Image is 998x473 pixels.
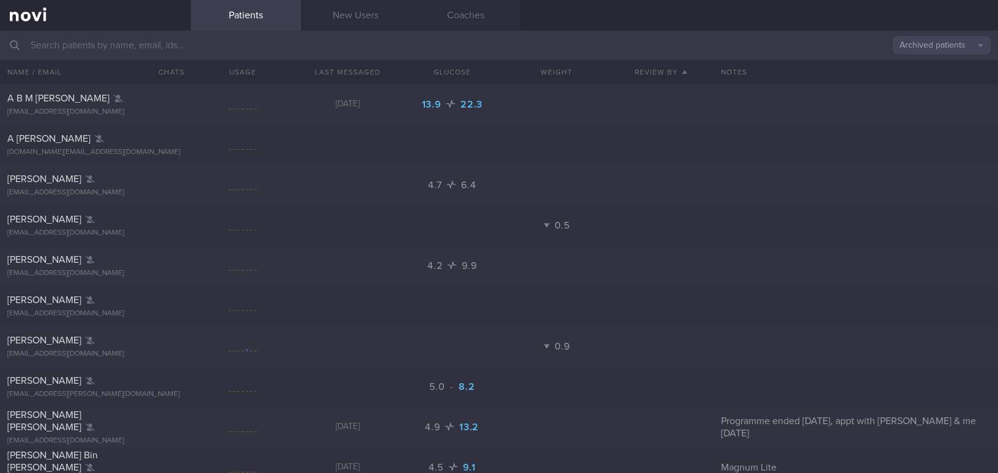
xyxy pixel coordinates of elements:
[7,215,81,224] span: [PERSON_NAME]
[450,382,454,392] span: -
[462,261,476,271] span: 9.9
[425,422,443,432] span: 4.9
[893,36,991,54] button: Archived patients
[7,390,183,399] div: [EMAIL_ADDRESS][PERSON_NAME][DOMAIN_NAME]
[714,415,998,439] div: Programme ended [DATE], appt with [PERSON_NAME] & me [DATE]
[7,410,81,432] span: [PERSON_NAME] [PERSON_NAME]
[422,100,445,109] span: 13.9
[7,436,183,446] div: [EMAIL_ADDRESS][DOMAIN_NAME]
[400,60,505,84] button: Glucose
[463,463,476,472] span: 9.1
[7,94,109,103] span: A B M [PERSON_NAME]
[7,309,183,318] div: [EMAIL_ADDRESS][DOMAIN_NAME]
[609,60,714,84] button: Review By
[7,335,81,345] span: [PERSON_NAME]
[7,188,183,197] div: [EMAIL_ADDRESS][DOMAIN_NAME]
[7,295,81,305] span: [PERSON_NAME]
[555,221,570,230] span: 0.5
[459,382,475,392] span: 8.2
[336,463,360,471] span: [DATE]
[7,229,183,238] div: [EMAIL_ADDRESS][DOMAIN_NAME]
[7,255,81,265] span: [PERSON_NAME]
[7,174,81,184] span: [PERSON_NAME]
[459,422,479,432] span: 13.2
[142,60,191,84] button: Chats
[429,382,448,392] span: 5.0
[429,463,446,472] span: 4.5
[427,261,445,271] span: 4.2
[7,148,183,157] div: [DOMAIN_NAME][EMAIL_ADDRESS][DOMAIN_NAME]
[460,100,482,109] span: 22.3
[7,134,91,144] span: A [PERSON_NAME]
[714,60,998,84] div: Notes
[7,269,183,278] div: [EMAIL_ADDRESS][DOMAIN_NAME]
[461,180,476,190] span: 6.4
[295,60,400,84] button: Last Messaged
[336,100,360,108] span: [DATE]
[7,108,183,117] div: [EMAIL_ADDRESS][DOMAIN_NAME]
[7,450,98,472] span: [PERSON_NAME] Bin [PERSON_NAME]
[191,60,295,84] div: Usage
[7,350,183,359] div: [EMAIL_ADDRESS][DOMAIN_NAME]
[505,60,609,84] button: Weight
[336,422,360,431] span: [DATE]
[7,376,81,386] span: [PERSON_NAME]
[555,342,570,351] span: 0.9
[428,180,445,190] span: 4.7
